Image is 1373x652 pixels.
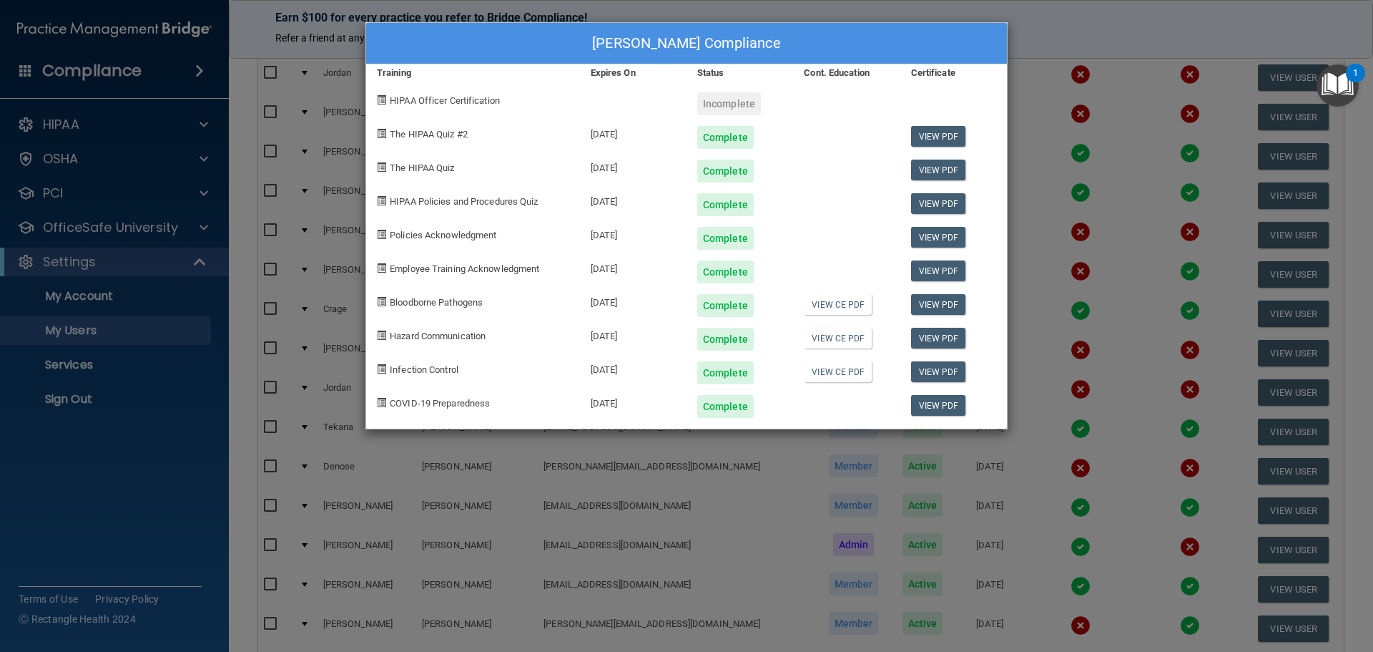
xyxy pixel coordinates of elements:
div: Status [686,64,793,82]
a: View PDF [911,395,966,416]
button: Open Resource Center, 1 new notification [1317,64,1359,107]
div: [DATE] [580,183,686,216]
div: [PERSON_NAME] Compliance [366,23,1007,64]
div: Training [366,64,580,82]
div: Complete [697,261,754,283]
div: Complete [697,227,754,250]
div: Cont. Education [793,64,900,82]
div: [DATE] [580,149,686,183]
a: View PDF [911,126,966,147]
div: Complete [697,395,754,418]
span: The HIPAA Quiz [390,162,454,173]
a: View PDF [911,193,966,214]
div: [DATE] [580,283,686,317]
div: [DATE] [580,115,686,149]
div: [DATE] [580,250,686,283]
a: View PDF [911,328,966,349]
a: View PDF [911,294,966,315]
a: View PDF [911,160,966,180]
div: [DATE] [580,384,686,418]
span: Infection Control [390,364,458,375]
div: Complete [697,294,754,317]
div: [DATE] [580,351,686,384]
a: View PDF [911,361,966,382]
div: Complete [697,328,754,351]
div: 1 [1353,73,1358,92]
span: Employee Training Acknowledgment [390,263,539,274]
span: HIPAA Policies and Procedures Quiz [390,196,538,207]
a: View PDF [911,227,966,248]
div: [DATE] [580,317,686,351]
span: COVID-19 Preparedness [390,398,490,409]
span: HIPAA Officer Certification [390,95,500,106]
span: The HIPAA Quiz #2 [390,129,468,140]
span: Bloodborne Pathogens [390,297,483,308]
div: Complete [697,126,754,149]
div: Certificate [900,64,1007,82]
div: Complete [697,160,754,183]
a: View CE PDF [804,361,872,382]
a: View PDF [911,261,966,281]
div: Incomplete [697,92,761,115]
span: Policies Acknowledgment [390,230,496,240]
a: View CE PDF [804,294,872,315]
div: Complete [697,193,754,216]
div: [DATE] [580,216,686,250]
div: Complete [697,361,754,384]
a: View CE PDF [804,328,872,349]
div: Expires On [580,64,686,82]
span: Hazard Communication [390,331,486,341]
